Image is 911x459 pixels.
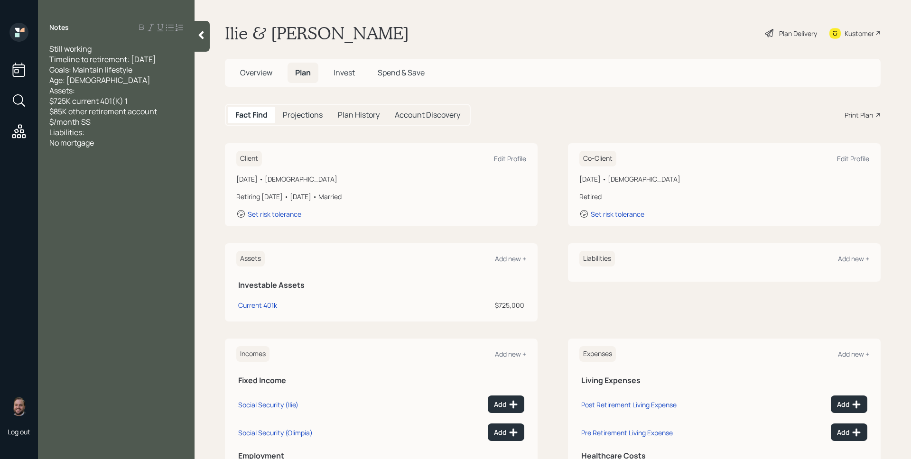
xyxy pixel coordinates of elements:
[401,300,524,310] div: $725,000
[494,428,518,437] div: Add
[248,210,301,219] div: Set risk tolerance
[236,251,265,266] h6: Assets
[494,154,526,163] div: Edit Profile
[9,397,28,416] img: james-distasi-headshot.png
[579,251,615,266] h6: Liabilities
[236,192,526,202] div: Retiring [DATE] • [DATE] • Married
[838,349,869,358] div: Add new +
[845,28,874,38] div: Kustomer
[338,110,380,119] h5: Plan History
[779,28,817,38] div: Plan Delivery
[581,428,673,437] div: Pre Retirement Living Expense
[235,110,268,119] h5: Fact Find
[579,174,869,184] div: [DATE] • [DEMOGRAPHIC_DATA]
[240,67,272,78] span: Overview
[831,423,867,441] button: Add
[238,428,313,437] div: Social Security (Olimpia)
[334,67,355,78] span: Invest
[225,23,409,44] h1: Ilie & [PERSON_NAME]
[49,23,69,32] label: Notes
[831,395,867,413] button: Add
[579,192,869,202] div: Retired
[837,154,869,163] div: Edit Profile
[488,423,524,441] button: Add
[591,210,644,219] div: Set risk tolerance
[236,151,262,166] h6: Client
[283,110,323,119] h5: Projections
[838,254,869,263] div: Add new +
[845,110,873,120] div: Print Plan
[238,281,524,290] h5: Investable Assets
[837,400,861,409] div: Add
[238,376,524,385] h5: Fixed Income
[581,400,677,409] div: Post Retirement Living Expense
[378,67,425,78] span: Spend & Save
[581,376,867,385] h5: Living Expenses
[49,44,157,148] span: Still working Timeline to retirement: [DATE] Goals: Maintain lifestyle Age: [DEMOGRAPHIC_DATA] As...
[579,346,616,362] h6: Expenses
[494,400,518,409] div: Add
[236,174,526,184] div: [DATE] • [DEMOGRAPHIC_DATA]
[495,349,526,358] div: Add new +
[495,254,526,263] div: Add new +
[395,110,460,119] h5: Account Discovery
[238,400,298,409] div: Social Security (Ilie)
[8,427,30,436] div: Log out
[238,300,277,310] div: Current 401k
[837,428,861,437] div: Add
[295,67,311,78] span: Plan
[488,395,524,413] button: Add
[579,151,616,166] h6: Co-Client
[236,346,270,362] h6: Incomes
